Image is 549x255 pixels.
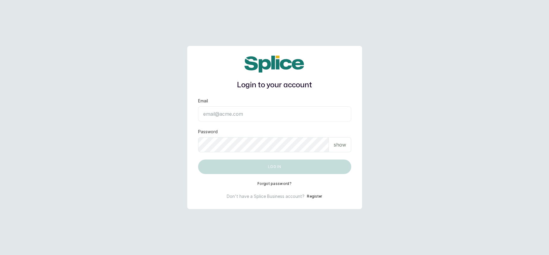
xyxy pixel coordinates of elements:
[198,160,351,174] button: Log in
[257,181,292,186] button: Forgot password?
[198,106,351,121] input: email@acme.com
[334,141,346,148] p: show
[198,80,351,91] h1: Login to your account
[198,129,218,135] label: Password
[198,98,208,104] label: Email
[227,193,304,199] p: Don't have a Splice Business account?
[307,193,322,199] button: Register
